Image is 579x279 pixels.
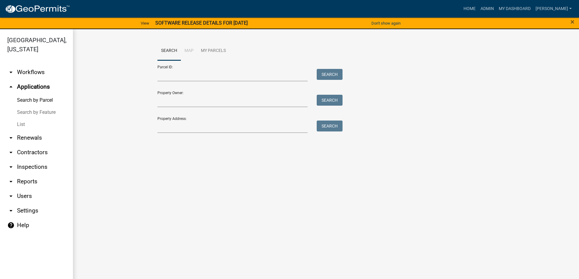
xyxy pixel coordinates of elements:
i: arrow_drop_down [7,192,15,200]
i: arrow_drop_down [7,69,15,76]
i: arrow_drop_down [7,178,15,185]
a: Home [461,3,478,15]
a: View [138,18,152,28]
a: [PERSON_NAME] [533,3,574,15]
i: arrow_drop_down [7,163,15,171]
button: Don't show again [369,18,403,28]
strong: SOFTWARE RELEASE DETAILS FOR [DATE] [155,20,248,26]
button: Close [570,18,574,26]
a: Search [157,41,181,61]
a: My Parcels [197,41,229,61]
button: Search [317,121,343,131]
i: arrow_drop_down [7,134,15,141]
a: Admin [478,3,496,15]
span: × [570,18,574,26]
button: Search [317,95,343,106]
button: Search [317,69,343,80]
i: arrow_drop_down [7,207,15,214]
i: arrow_drop_up [7,83,15,90]
i: arrow_drop_down [7,149,15,156]
a: My Dashboard [496,3,533,15]
i: help [7,222,15,229]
